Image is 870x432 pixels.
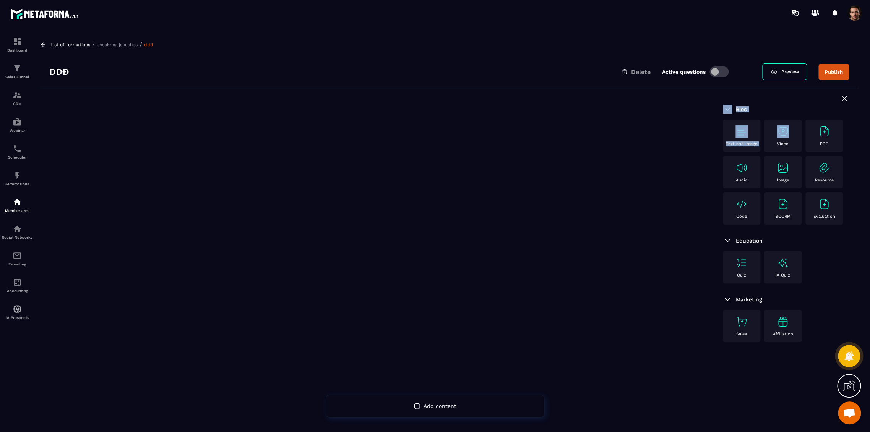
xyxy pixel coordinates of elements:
[92,41,95,48] span: /
[2,262,32,266] p: E-mailing
[777,162,789,174] img: text-image no-wra
[762,63,807,80] a: Preview
[13,197,22,207] img: automations
[140,41,142,48] span: /
[820,141,828,146] p: PDF
[736,332,747,337] p: Sales
[13,64,22,73] img: formation
[737,273,746,278] p: Quiz
[2,289,32,293] p: Accounting
[813,214,835,219] p: Evaluation
[735,198,748,210] img: text-image no-wra
[13,37,22,46] img: formation
[2,75,32,79] p: Sales Funnel
[818,198,830,210] img: text-image no-wra
[2,128,32,133] p: Webinar
[2,272,32,299] a: accountantaccountantAccounting
[424,403,456,409] span: Add content
[736,214,747,219] p: Code
[781,69,799,74] span: Preview
[818,125,830,138] img: text-image no-wra
[815,178,834,183] p: Resource
[818,64,849,80] button: Publish
[2,48,32,52] p: Dashboard
[736,178,748,183] p: Audio
[13,224,22,233] img: social-network
[726,141,757,146] p: Text and image
[2,155,32,159] p: Scheduler
[2,218,32,245] a: social-networksocial-networkSocial Networks
[13,171,22,180] img: automations
[736,296,762,303] span: Marketing
[776,214,790,219] p: SCORM
[11,7,80,21] img: logo
[735,162,748,174] img: text-image no-wra
[662,69,706,75] label: Active questions
[2,165,32,192] a: automationsautomationsAutomations
[2,245,32,272] a: emailemailE-mailing
[838,401,861,424] a: Mở cuộc trò chuyện
[777,257,789,269] img: text-image
[2,31,32,58] a: formationformationDashboard
[13,278,22,287] img: accountant
[631,68,651,76] span: Delete
[777,178,789,183] p: Image
[723,105,732,114] img: arrow-down
[735,257,748,269] img: text-image no-wra
[2,209,32,213] p: Member area
[13,144,22,153] img: scheduler
[723,236,732,245] img: arrow-down
[773,332,793,337] p: Affiliation
[777,316,789,328] img: text-image
[2,192,32,218] a: automationsautomationsMember area
[97,42,138,47] a: chsckmscjshcshcs
[50,42,90,47] a: List of formations
[2,85,32,112] a: formationformationCRM
[723,295,732,304] img: arrow-down
[736,238,763,244] span: Education
[818,162,830,174] img: text-image no-wra
[13,251,22,260] img: email
[776,273,790,278] p: IA Quiz
[735,316,748,328] img: text-image no-wra
[13,117,22,126] img: automations
[735,125,748,138] img: text-image no-wra
[2,112,32,138] a: automationsautomationsWebinar
[2,102,32,106] p: CRM
[777,198,789,210] img: text-image no-wra
[13,304,22,314] img: automations
[2,235,32,239] p: Social Networks
[144,42,153,47] a: ddđ
[2,182,32,186] p: Automations
[13,91,22,100] img: formation
[777,125,789,138] img: text-image no-wra
[2,138,32,165] a: schedulerschedulerScheduler
[2,58,32,85] a: formationformationSales Funnel
[49,66,69,78] h3: ddđ
[777,141,789,146] p: Video
[736,106,747,112] span: Bloc
[2,316,32,320] p: IA Prospects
